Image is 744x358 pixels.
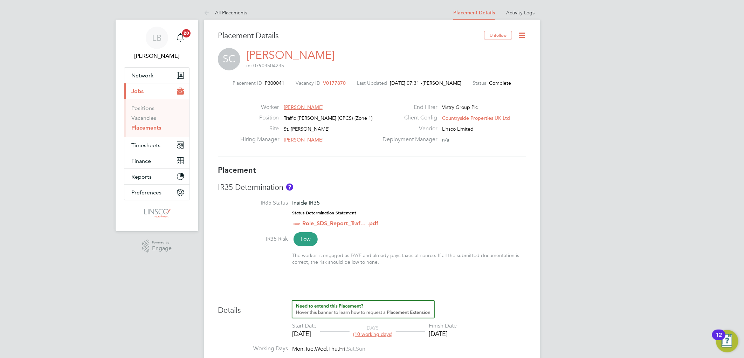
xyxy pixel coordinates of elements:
label: Hiring Manager [240,136,279,143]
label: Deployment Manager [378,136,437,143]
label: Site [240,125,279,132]
div: Start Date [292,322,317,330]
button: About IR35 [286,184,293,191]
span: Finance [131,158,151,164]
label: Worker [240,104,279,111]
div: [DATE] [429,330,457,338]
span: Thu, [328,345,339,352]
span: Fri, [339,345,347,352]
label: Working Days [218,345,288,352]
label: Position [240,114,279,122]
span: Sat, [347,345,356,352]
a: 20 [173,27,187,49]
span: Timesheets [131,142,160,149]
span: Wed, [315,345,328,352]
span: V0177870 [323,80,346,86]
a: Placements [131,124,161,131]
a: All Placements [204,9,247,16]
span: Countryside Properties UK Ltd [442,115,510,121]
h3: Placement Details [218,31,479,41]
button: Open Resource Center, 12 new notifications [716,330,738,352]
span: (10 working days) [353,331,392,337]
span: P300041 [265,80,285,86]
span: Low [294,232,318,246]
label: Client Config [378,114,437,122]
a: Powered byEngage [142,240,172,253]
a: Activity Logs [506,9,535,16]
button: Network [124,68,190,83]
span: [PERSON_NAME] [284,137,324,143]
label: Status [473,80,487,86]
span: Engage [152,246,172,252]
b: Placement [218,165,256,175]
button: Preferences [124,185,190,200]
span: Inside IR35 [292,199,320,206]
div: The worker is engaged as PAYE and already pays taxes at source. If all the submitted documentatio... [292,252,526,265]
span: Lauren Butler [124,52,190,60]
div: DAYS [350,325,396,337]
span: [DATE] 07:31 - [390,80,423,86]
span: [PERSON_NAME] [284,104,324,110]
a: Go to home page [124,207,190,219]
span: Reports [131,173,152,180]
span: Traffic [PERSON_NAME] (CPCS) (Zone 1) [284,115,373,121]
button: Unfollow [484,31,512,40]
label: Vendor [378,125,437,132]
button: Reports [124,169,190,184]
span: SC [218,48,240,70]
a: LB[PERSON_NAME] [124,27,190,60]
button: Finance [124,153,190,168]
span: Linsco Limited [442,126,474,132]
label: Vacancy ID [296,80,321,86]
button: Timesheets [124,137,190,153]
span: m: 07903504235 [246,62,284,69]
span: Network [131,72,153,79]
a: Positions [131,105,154,111]
span: LB [152,33,162,42]
button: How to extend a Placement? [292,300,435,318]
label: IR35 Risk [218,235,288,243]
div: [DATE] [292,330,317,338]
a: Vacancies [131,115,156,121]
a: Placement Details [453,10,495,16]
div: 12 [716,335,722,344]
nav: Main navigation [116,20,198,231]
span: [PERSON_NAME] [423,80,462,86]
img: linsco-logo-retina.png [142,207,171,219]
span: Complete [489,80,511,86]
span: Jobs [131,88,144,95]
label: Last Updated [357,80,387,86]
h3: IR35 Determination [218,183,526,193]
label: Placement ID [233,80,262,86]
span: Tue, [305,345,315,352]
div: Jobs [124,99,190,137]
span: St. [PERSON_NAME] [284,126,330,132]
button: Jobs [124,83,190,99]
span: Powered by [152,240,172,246]
strong: Status Determination Statement [292,211,356,215]
span: Vistry Group Plc [442,104,478,110]
label: End Hirer [378,104,437,111]
label: IR35 Status [218,199,288,207]
h3: Details [218,300,526,316]
span: Mon, [292,345,305,352]
span: n/a [442,137,449,143]
span: Sun [356,345,365,352]
a: [PERSON_NAME] [246,48,335,62]
span: Preferences [131,189,161,196]
div: Finish Date [429,322,457,330]
a: Role_SDS_Report_Traf... .pdf [302,220,378,227]
span: 20 [182,29,191,37]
